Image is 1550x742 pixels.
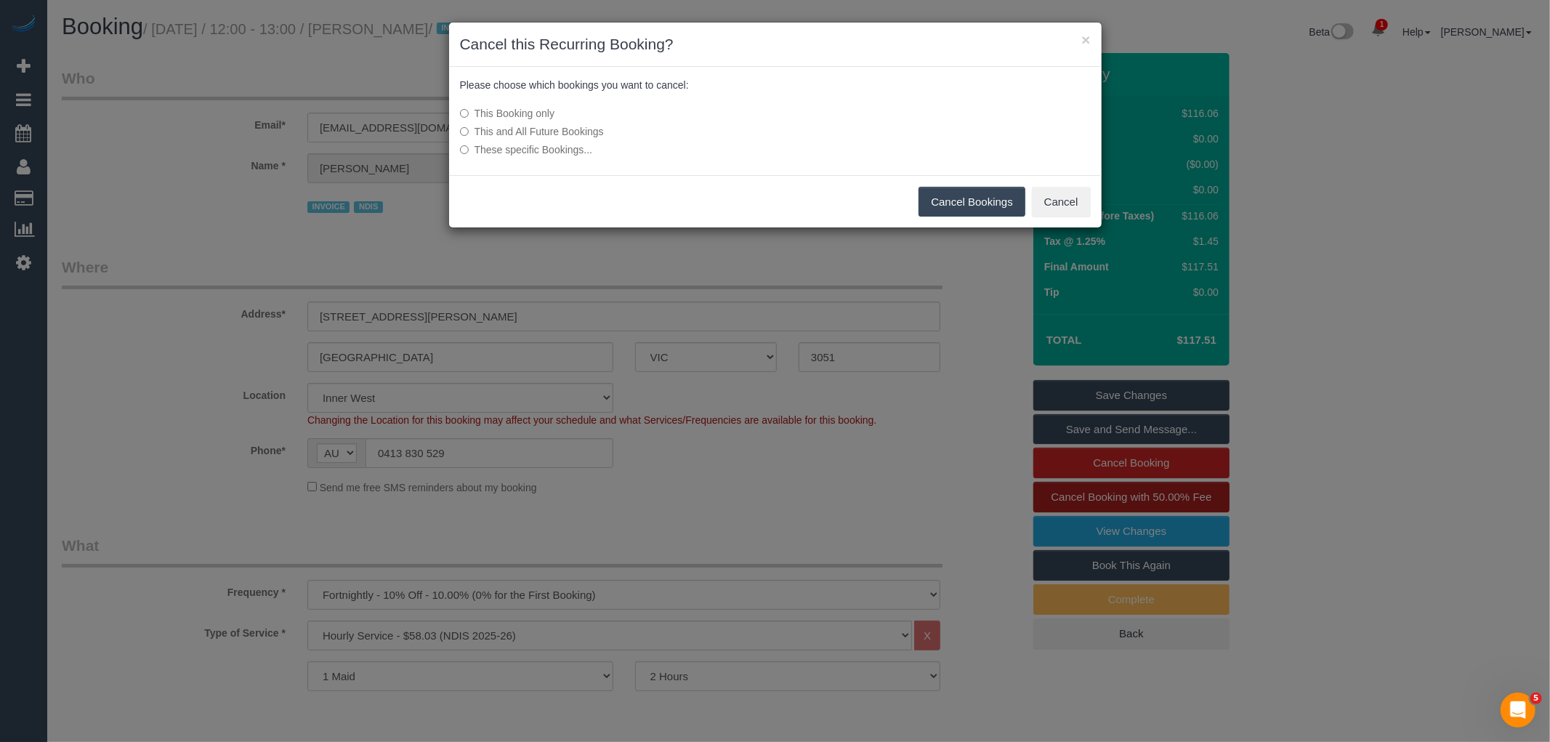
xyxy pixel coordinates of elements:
[460,109,469,118] input: This Booking only
[460,145,469,155] input: These specific Bookings...
[460,127,469,137] input: This and All Future Bookings
[1501,693,1535,727] iframe: Intercom live chat
[460,106,873,121] label: This Booking only
[460,78,1091,92] p: Please choose which bookings you want to cancel:
[919,187,1025,217] button: Cancel Bookings
[1081,32,1090,47] button: ×
[460,124,873,139] label: This and All Future Bookings
[460,33,1091,55] h3: Cancel this Recurring Booking?
[1032,187,1091,217] button: Cancel
[460,142,873,157] label: These specific Bookings...
[1530,693,1542,704] span: 5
